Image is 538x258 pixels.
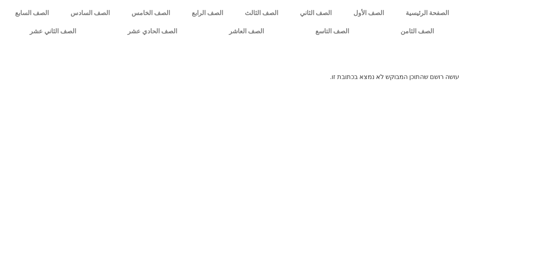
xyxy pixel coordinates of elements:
[290,22,375,40] a: الصف التاسع
[342,4,395,22] a: الصف الأول
[79,72,459,82] p: עושה רושם שהתוכן המבוקש לא נמצא בכתובת זו.
[289,4,342,22] a: الصف الثاني
[203,22,290,40] a: الصف العاشر
[234,4,289,22] a: الصف الثالث
[59,4,120,22] a: الصف السادس
[395,4,460,22] a: الصفحة الرئيسية
[4,22,102,40] a: الصف الثاني عشر
[181,4,234,22] a: الصف الرابع
[102,22,203,40] a: الصف الحادي عشر
[4,4,59,22] a: الصف السابع
[375,22,460,40] a: الصف الثامن
[120,4,181,22] a: الصف الخامس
